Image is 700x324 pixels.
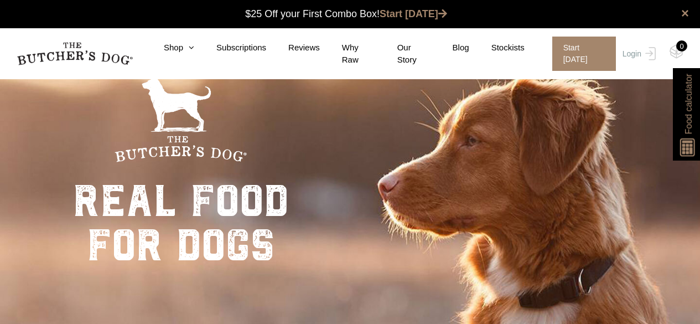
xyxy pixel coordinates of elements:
a: Reviews [266,42,320,54]
div: real food for dogs [73,179,289,268]
a: Subscriptions [194,42,266,54]
img: TBD_Cart-Empty.png [670,44,683,59]
a: Why Raw [320,42,375,66]
a: Stockists [469,42,525,54]
a: Our Story [375,42,431,66]
a: Start [DATE] [380,8,447,19]
span: Start [DATE] [552,37,616,71]
a: close [681,7,689,20]
a: Login [620,37,656,71]
span: Food calculator [682,74,695,134]
a: Blog [431,42,469,54]
a: Start [DATE] [541,37,620,71]
a: Shop [142,42,194,54]
div: 0 [676,40,687,52]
